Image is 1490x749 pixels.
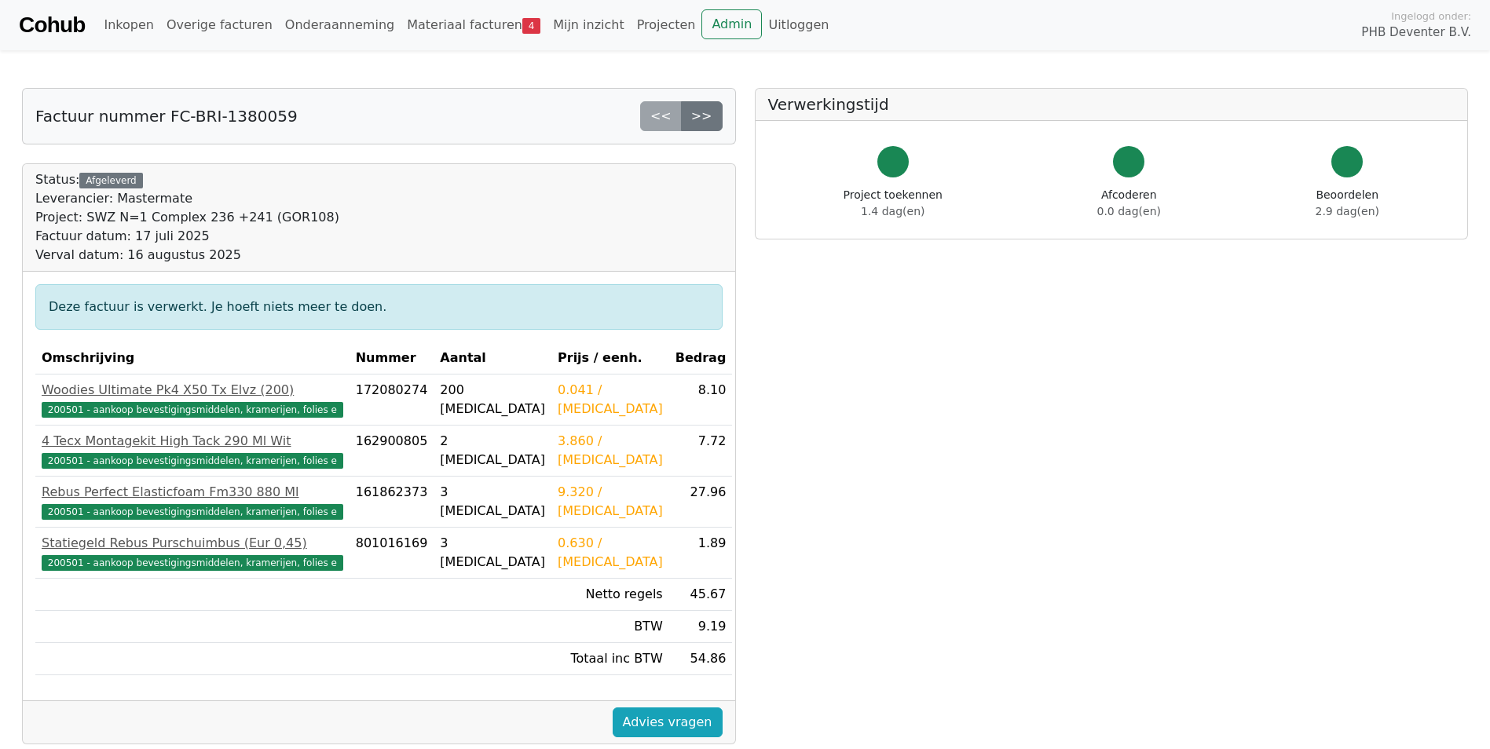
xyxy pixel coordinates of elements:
[279,9,401,41] a: Onderaanneming
[35,170,339,265] div: Status:
[669,374,733,426] td: 8.10
[669,426,733,477] td: 7.72
[42,381,343,400] div: Woodies Ultimate Pk4 X50 Tx Elvz (200)
[42,504,343,520] span: 200501 - aankoop bevestigingsmiddelen, kramerijen, folies e
[669,342,733,374] th: Bedrag
[440,432,545,469] div: 2 [MEDICAL_DATA]
[768,95,1455,114] h5: Verwerkingstijd
[551,611,669,643] td: BTW
[434,342,551,374] th: Aantal
[558,483,663,521] div: 9.320 / [MEDICAL_DATA]
[551,579,669,611] td: Netto regels
[350,426,434,477] td: 162900805
[669,643,733,675] td: 54.86
[42,483,343,502] div: Rebus Perfect Elasticfoam Fm330 880 Ml
[350,528,434,579] td: 801016169
[861,205,924,217] span: 1.4 dag(en)
[440,483,545,521] div: 3 [MEDICAL_DATA]
[97,9,159,41] a: Inkopen
[35,227,339,246] div: Factuur datum: 17 juli 2025
[35,284,723,330] div: Deze factuur is verwerkt. Je hoeft niets meer te doen.
[401,9,547,41] a: Materiaal facturen4
[558,534,663,572] div: 0.630 / [MEDICAL_DATA]
[35,189,339,208] div: Leverancier: Mastermate
[35,107,298,126] h5: Factuur nummer FC-BRI-1380059
[613,707,723,737] a: Advies vragen
[681,101,723,131] a: >>
[522,18,540,34] span: 4
[42,432,343,451] div: 4 Tecx Montagekit High Tack 290 Ml Wit
[42,453,343,469] span: 200501 - aankoop bevestigingsmiddelen, kramerijen, folies e
[1361,24,1471,42] span: PHB Deventer B.V.
[1316,205,1379,217] span: 2.9 dag(en)
[42,555,343,571] span: 200501 - aankoop bevestigingsmiddelen, kramerijen, folies e
[42,483,343,521] a: Rebus Perfect Elasticfoam Fm330 880 Ml200501 - aankoop bevestigingsmiddelen, kramerijen, folies e
[440,534,545,572] div: 3 [MEDICAL_DATA]
[558,381,663,418] div: 0.041 / [MEDICAL_DATA]
[669,528,733,579] td: 1.89
[42,432,343,469] a: 4 Tecx Montagekit High Tack 290 Ml Wit200501 - aankoop bevestigingsmiddelen, kramerijen, folies e
[547,9,631,41] a: Mijn inzicht
[1316,187,1379,220] div: Beoordelen
[1097,187,1161,220] div: Afcoderen
[762,9,835,41] a: Uitloggen
[551,342,669,374] th: Prijs / eenh.
[35,342,350,374] th: Omschrijving
[160,9,279,41] a: Overige facturen
[19,6,85,44] a: Cohub
[35,208,339,227] div: Project: SWZ N=1 Complex 236 +241 (GOR108)
[440,381,545,418] div: 200 [MEDICAL_DATA]
[79,173,142,188] div: Afgeleverd
[35,246,339,265] div: Verval datum: 16 augustus 2025
[42,534,343,572] a: Statiegeld Rebus Purschuimbus (Eur 0,45)200501 - aankoop bevestigingsmiddelen, kramerijen, folies e
[42,381,343,418] a: Woodies Ultimate Pk4 X50 Tx Elvz (200)200501 - aankoop bevestigingsmiddelen, kramerijen, folies e
[844,187,943,220] div: Project toekennen
[350,477,434,528] td: 161862373
[1391,9,1471,24] span: Ingelogd onder:
[350,342,434,374] th: Nummer
[558,432,663,469] div: 3.860 / [MEDICAL_DATA]
[669,579,733,611] td: 45.67
[701,9,762,39] a: Admin
[669,477,733,528] td: 27.96
[669,611,733,643] td: 9.19
[551,643,669,675] td: Totaal inc BTW
[1097,205,1161,217] span: 0.0 dag(en)
[42,402,343,418] span: 200501 - aankoop bevestigingsmiddelen, kramerijen, folies e
[350,374,434,426] td: 172080274
[631,9,702,41] a: Projecten
[42,534,343,553] div: Statiegeld Rebus Purschuimbus (Eur 0,45)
